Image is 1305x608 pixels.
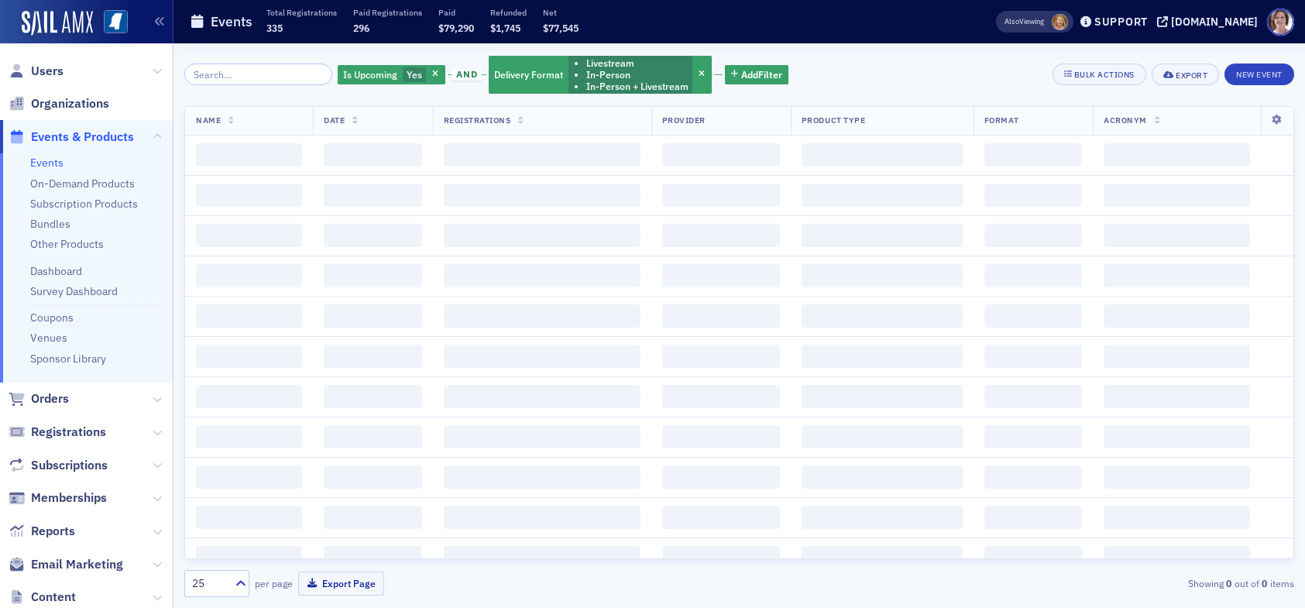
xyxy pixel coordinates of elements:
span: ‌ [196,143,302,167]
a: Memberships [9,489,107,507]
span: ‌ [1104,184,1250,207]
a: On-Demand Products [30,177,135,191]
p: Paid [438,7,474,18]
a: Sponsor Library [30,352,106,366]
span: ‌ [196,385,302,408]
span: ‌ [1104,425,1250,448]
span: $77,545 [543,22,579,34]
div: Export [1176,71,1207,80]
span: ‌ [802,546,963,569]
span: ‌ [984,184,1082,207]
li: Livestream [586,57,689,69]
span: ‌ [802,506,963,529]
span: ‌ [444,425,640,448]
button: [DOMAIN_NAME] [1157,16,1263,27]
span: ‌ [984,345,1082,368]
div: [DOMAIN_NAME] [1171,15,1258,29]
span: ‌ [196,546,302,569]
p: Net [543,7,579,18]
span: Profile [1267,9,1294,36]
p: Refunded [490,7,527,18]
span: Acronym [1104,115,1147,125]
p: Paid Registrations [353,7,422,18]
span: ‌ [324,184,421,207]
img: SailAMX [22,11,93,36]
button: Export [1152,64,1219,85]
span: ‌ [984,264,1082,287]
span: and [452,69,482,81]
span: ‌ [196,465,302,489]
span: Format [984,115,1018,125]
span: ‌ [196,264,302,287]
a: Venues [30,331,67,345]
span: ‌ [802,264,963,287]
div: Also [1005,16,1019,26]
span: Orders [31,390,69,407]
span: ‌ [662,184,780,207]
a: Registrations [9,424,106,441]
span: ‌ [984,506,1082,529]
span: $79,290 [438,22,474,34]
span: Add Filter [741,67,782,81]
a: Subscriptions [9,457,108,474]
strong: 0 [1259,576,1270,590]
a: Reports [9,523,75,540]
span: ‌ [196,184,302,207]
button: New Event [1224,64,1294,85]
span: Viewing [1005,16,1044,27]
span: ‌ [324,264,421,287]
span: ‌ [324,385,421,408]
div: Support [1094,15,1148,29]
span: ‌ [984,304,1082,328]
span: ‌ [196,425,302,448]
button: Bulk Actions [1053,64,1146,85]
span: ‌ [324,143,421,167]
span: ‌ [662,143,780,167]
a: Coupons [30,311,74,325]
p: Total Registrations [266,7,337,18]
span: ‌ [444,546,640,569]
li: In-Person + Livestream [586,81,689,92]
li: In-Person [586,69,689,81]
span: $1,745 [490,22,520,34]
a: View Homepage [93,10,128,36]
label: per page [255,576,293,590]
a: Dashboard [30,264,82,278]
span: Users [31,63,64,80]
span: ‌ [984,224,1082,247]
span: Memberships [31,489,107,507]
span: ‌ [444,304,640,328]
span: ‌ [984,546,1082,569]
span: ‌ [802,143,963,167]
a: Other Products [30,237,104,251]
span: ‌ [444,465,640,489]
span: ‌ [802,465,963,489]
a: Subscription Products [30,197,138,211]
span: ‌ [324,425,421,448]
button: AddFilter [725,65,788,84]
span: Product Type [802,115,865,125]
span: ‌ [662,546,780,569]
span: ‌ [662,506,780,529]
span: ‌ [662,425,780,448]
a: Bundles [30,217,70,231]
span: ‌ [662,264,780,287]
span: Content [31,589,76,606]
span: ‌ [984,465,1082,489]
span: ‌ [196,506,302,529]
span: ‌ [196,304,302,328]
span: Email Marketing [31,556,123,573]
span: ‌ [802,345,963,368]
span: ‌ [984,143,1082,167]
span: ‌ [1104,143,1250,167]
span: ‌ [324,304,421,328]
span: ‌ [662,224,780,247]
a: Email Marketing [9,556,123,573]
span: Subscriptions [31,457,108,474]
a: Events [30,156,64,170]
button: and [448,69,486,81]
span: Yes [407,68,422,81]
span: ‌ [802,304,963,328]
span: ‌ [444,184,640,207]
span: ‌ [324,546,421,569]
